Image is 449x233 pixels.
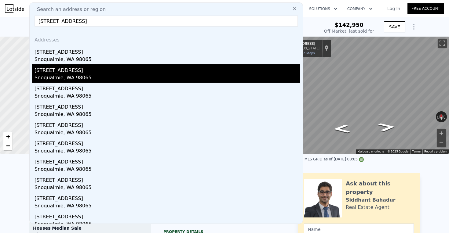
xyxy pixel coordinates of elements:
div: Snoqualmie, WA 98065 [35,147,300,156]
div: Real Estate Agent [346,204,389,211]
button: Show Options [408,21,420,33]
a: Report a problem [424,150,447,153]
path: Go West, S 313th St [326,123,357,135]
div: Ask about this property [346,179,414,196]
div: Snoqualmie, WA 98065 [35,202,300,211]
div: Addresses [32,31,300,46]
button: Toggle fullscreen view [438,39,447,48]
button: Zoom out [437,138,446,147]
button: Reset the view [438,111,444,123]
div: Snoqualmie, WA 98065 [35,92,300,101]
a: Zoom out [3,141,13,150]
a: Free Account [407,3,444,14]
div: [STREET_ADDRESS] [35,101,300,111]
div: Snoqualmie, WA 98065 [35,184,300,192]
div: [STREET_ADDRESS] [35,64,300,74]
div: Siddhant Bahadur [346,196,396,204]
div: Snoqualmie, WA 98065 [35,166,300,174]
div: Off Market, last sold for [324,28,374,34]
span: $142,950 [334,22,363,28]
button: Rotate clockwise [444,111,447,122]
path: Go East, S 313th St [371,121,403,134]
div: [STREET_ADDRESS] [35,83,300,92]
input: Enter an address, city, region, neighborhood or zip code [35,16,298,27]
img: NWMLS Logo [359,157,364,162]
div: [STREET_ADDRESS] [35,192,300,202]
a: Show location on map [324,45,329,52]
div: [STREET_ADDRESS] [35,119,300,129]
button: Zoom in [437,129,446,138]
div: Street View [279,37,449,154]
div: [STREET_ADDRESS] [35,138,300,147]
a: Zoom in [3,132,13,141]
div: Snoqualmie, WA 98065 [35,74,300,83]
div: LISTING & SALE HISTORY [29,176,151,182]
div: Houses Median Sale [33,225,147,231]
button: Solutions [304,3,342,14]
div: [STREET_ADDRESS] [35,156,300,166]
button: SAVE [384,21,405,32]
div: [STREET_ADDRESS] [35,174,300,184]
div: Snoqualmie, WA 98065 [35,111,300,119]
div: Map [279,37,449,154]
div: Snoqualmie, WA 98065 [35,129,300,138]
img: Lotside [5,4,24,13]
button: Company [342,3,378,14]
span: − [6,142,10,149]
div: Snoqualmie, WA 98065 [35,56,300,64]
div: [STREET_ADDRESS] [35,46,300,56]
div: Snoqualmie, WA 98065 [35,220,300,229]
button: Keyboard shortcuts [358,149,384,154]
a: Log In [380,5,407,12]
div: [STREET_ADDRESS] [35,211,300,220]
span: Search an address or region [32,6,106,13]
span: © 2025 Google [388,150,408,153]
div: [STREET_ADDRESS] , Federal Way , WA 98003 [29,22,152,30]
span: + [6,133,10,140]
button: Rotate counterclockwise [436,111,439,122]
a: Terms (opens in new tab) [412,150,421,153]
